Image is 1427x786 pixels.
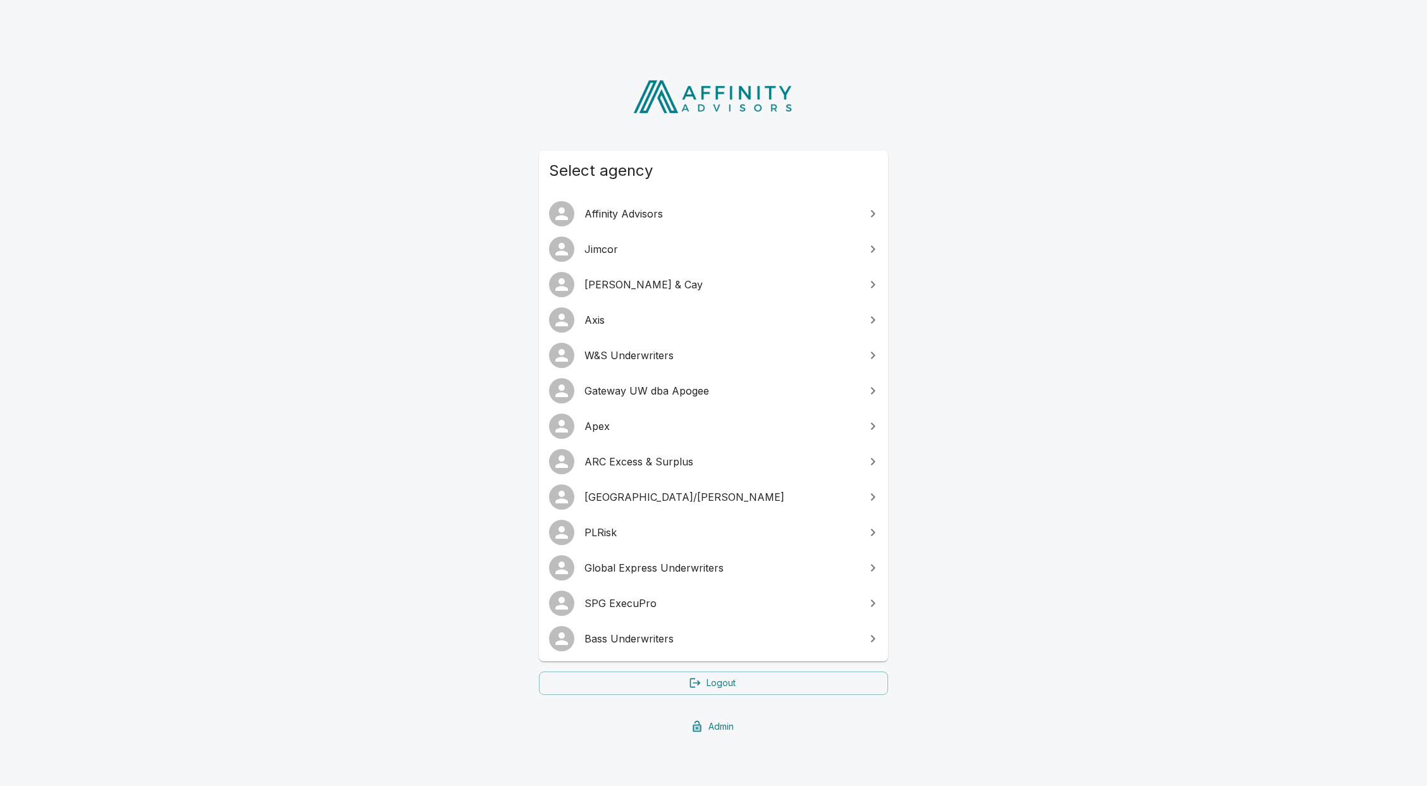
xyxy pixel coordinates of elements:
[539,715,888,739] a: Admin
[584,277,858,292] span: [PERSON_NAME] & Cay
[584,525,858,540] span: PLRisk
[584,206,858,221] span: Affinity Advisors
[584,419,858,434] span: Apex
[584,560,858,575] span: Global Express Underwriters
[623,76,805,118] img: Affinity Advisors Logo
[539,621,888,656] a: Bass Underwriters
[539,550,888,586] a: Global Express Underwriters
[539,479,888,515] a: [GEOGRAPHIC_DATA]/[PERSON_NAME]
[584,489,858,505] span: [GEOGRAPHIC_DATA]/[PERSON_NAME]
[584,348,858,363] span: W&S Underwriters
[584,631,858,646] span: Bass Underwriters
[584,596,858,611] span: SPG ExecuPro
[539,373,888,408] a: Gateway UW dba Apogee
[549,161,878,181] span: Select agency
[539,338,888,373] a: W&S Underwriters
[539,231,888,267] a: Jimcor
[539,672,888,695] a: Logout
[539,302,888,338] a: Axis
[539,267,888,302] a: [PERSON_NAME] & Cay
[584,454,858,469] span: ARC Excess & Surplus
[584,312,858,328] span: Axis
[539,444,888,479] a: ARC Excess & Surplus
[584,383,858,398] span: Gateway UW dba Apogee
[584,242,858,257] span: Jimcor
[539,408,888,444] a: Apex
[539,196,888,231] a: Affinity Advisors
[539,515,888,550] a: PLRisk
[539,586,888,621] a: SPG ExecuPro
